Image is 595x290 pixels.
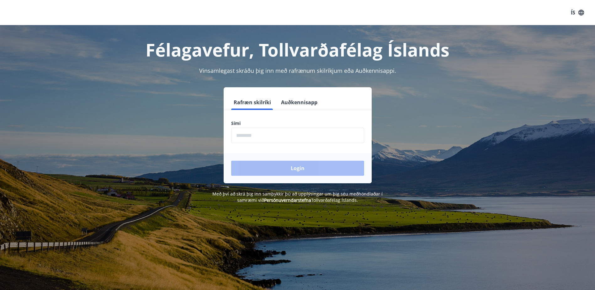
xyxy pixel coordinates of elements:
button: ÍS [567,7,587,18]
h1: Félagavefur, Tollvarðafélag Íslands [79,38,516,62]
label: Sími [231,120,364,126]
a: Persónuverndarstefna [264,197,311,203]
span: Vinsamlegast skráðu þig inn með rafrænum skilríkjum eða Auðkennisappi. [199,67,396,74]
span: Með því að skrá þig inn samþykkir þú að upplýsingar um þig séu meðhöndlaðar í samræmi við Tollvar... [212,191,383,203]
button: Auðkennisapp [279,95,320,110]
button: Rafræn skilríki [231,95,274,110]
